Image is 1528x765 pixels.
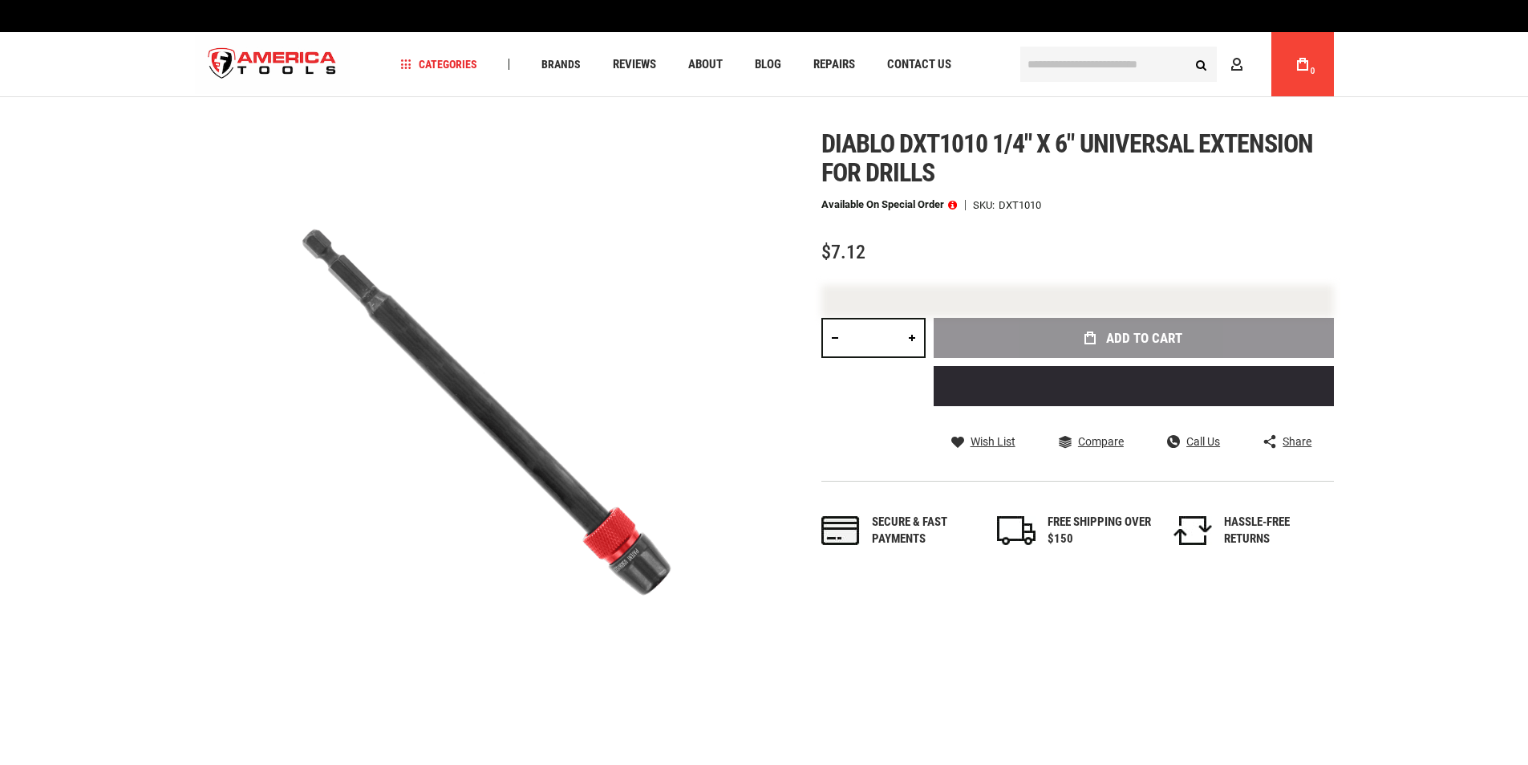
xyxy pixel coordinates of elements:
[806,54,862,75] a: Repairs
[821,199,957,210] p: Available on Special Order
[688,59,723,71] span: About
[1173,516,1212,545] img: returns
[872,514,976,548] div: Secure & fast payments
[195,129,764,699] img: main product photo
[541,59,581,70] span: Brands
[821,516,860,545] img: payments
[1283,436,1311,447] span: Share
[971,436,1015,447] span: Wish List
[887,59,951,71] span: Contact Us
[880,54,959,75] a: Contact Us
[1078,436,1124,447] span: Compare
[613,59,656,71] span: Reviews
[1186,436,1220,447] span: Call Us
[973,200,999,210] strong: SKU
[534,54,588,75] a: Brands
[951,434,1015,449] a: Wish List
[999,200,1041,210] div: DXT1010
[195,35,351,95] img: America Tools
[821,128,1314,188] span: Diablo dxt1010 1/4" x 6" universal extension for drills
[748,54,788,75] a: Blog
[400,59,477,70] span: Categories
[1224,514,1328,548] div: HASSLE-FREE RETURNS
[1167,434,1220,449] a: Call Us
[606,54,663,75] a: Reviews
[1311,67,1315,75] span: 0
[1287,32,1318,96] a: 0
[813,59,855,71] span: Repairs
[195,35,351,95] a: store logo
[1048,514,1152,548] div: FREE SHIPPING OVER $150
[393,54,484,75] a: Categories
[755,59,781,71] span: Blog
[821,241,865,263] span: $7.12
[1059,434,1124,449] a: Compare
[997,516,1036,545] img: shipping
[1186,49,1217,79] button: Search
[681,54,730,75] a: About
